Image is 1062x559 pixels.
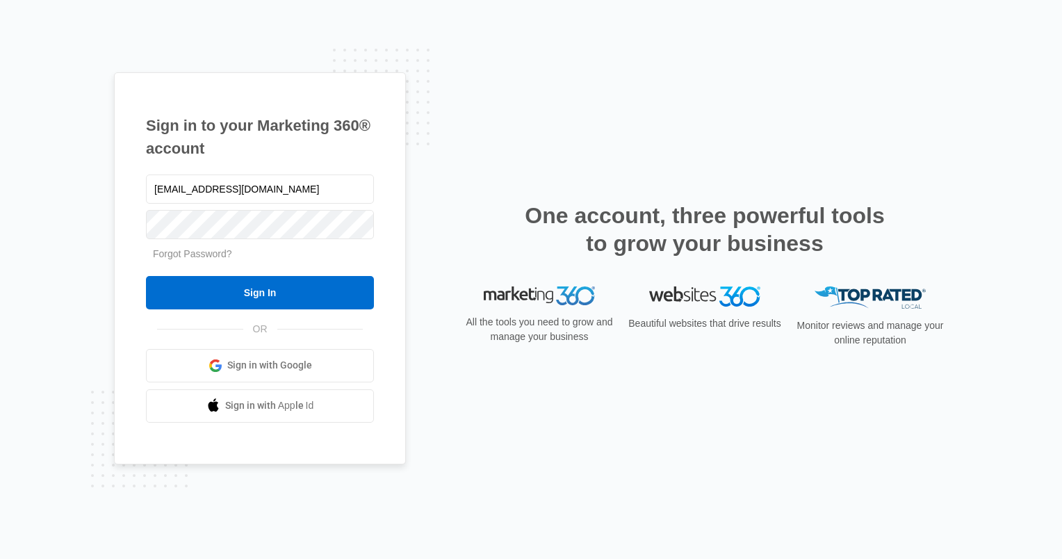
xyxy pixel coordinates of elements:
[153,248,232,259] a: Forgot Password?
[461,315,617,344] p: All the tools you need to grow and manage your business
[146,389,374,423] a: Sign in with Apple Id
[521,202,889,257] h2: One account, three powerful tools to grow your business
[815,286,926,309] img: Top Rated Local
[243,322,277,337] span: OR
[146,175,374,204] input: Email
[146,349,374,382] a: Sign in with Google
[227,358,312,373] span: Sign in with Google
[792,318,948,348] p: Monitor reviews and manage your online reputation
[146,276,374,309] input: Sign In
[484,286,595,306] img: Marketing 360
[146,114,374,160] h1: Sign in to your Marketing 360® account
[627,316,783,331] p: Beautiful websites that drive results
[649,286,760,307] img: Websites 360
[225,398,314,413] span: Sign in with Apple Id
